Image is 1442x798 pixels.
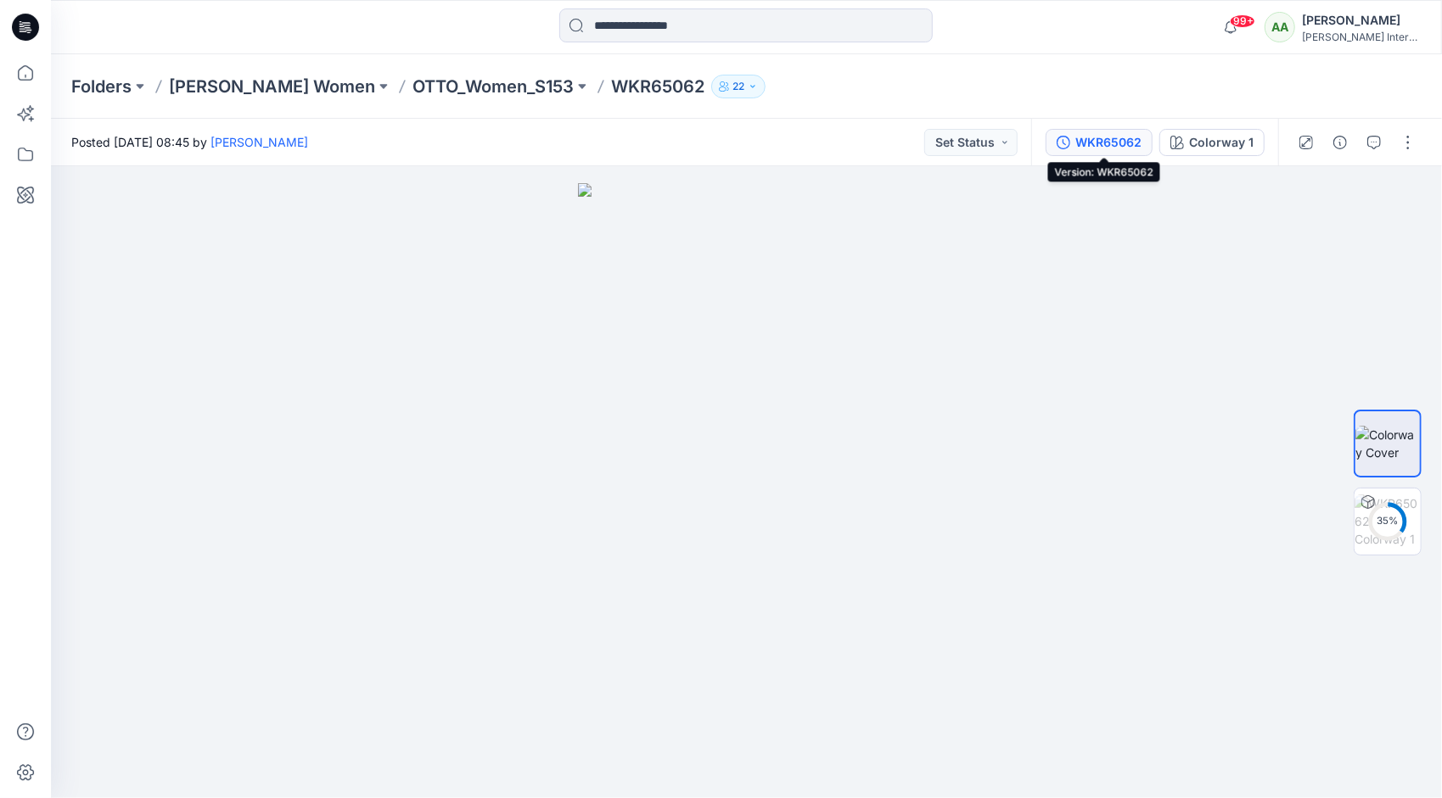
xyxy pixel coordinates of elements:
[1327,129,1354,156] button: Details
[611,75,704,98] p: WKR65062
[1230,14,1255,28] span: 99+
[210,135,308,149] a: [PERSON_NAME]
[1189,133,1254,152] div: Colorway 1
[1159,129,1265,156] button: Colorway 1
[711,75,766,98] button: 22
[1355,494,1421,548] img: WKR65062 Colorway 1
[1302,31,1421,43] div: [PERSON_NAME] International
[1355,426,1420,461] img: Colorway Cover
[412,75,574,98] a: OTTO_Women_S153
[169,75,375,98] a: [PERSON_NAME] Women
[1075,133,1142,152] div: WKR65062
[1302,10,1421,31] div: [PERSON_NAME]
[71,133,308,151] span: Posted [DATE] 08:45 by
[1265,12,1295,42] div: AA
[71,75,132,98] a: Folders
[732,77,744,96] p: 22
[1367,514,1408,528] div: 35 %
[1046,129,1153,156] button: WKR65062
